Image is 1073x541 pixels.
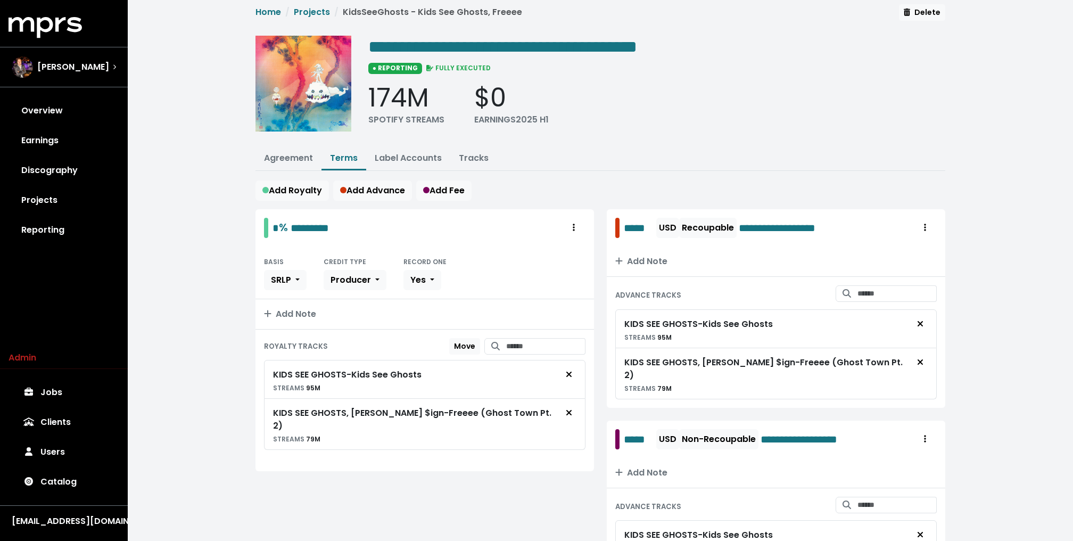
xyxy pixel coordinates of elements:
[615,502,681,512] small: ADVANCE TRACKS
[659,222,676,234] span: USD
[9,378,119,407] a: Jobs
[9,21,82,33] a: mprs logo
[255,6,522,27] nav: breadcrumb
[624,333,672,342] small: 95M
[474,113,549,126] div: EARNINGS 2025 H1
[37,61,109,73] span: [PERSON_NAME]
[624,384,672,393] small: 79M
[761,431,870,447] span: Edit value
[264,341,328,351] small: ROYALTY TRACKS
[506,338,585,355] input: Search for tracks by title and link them to this royalty
[9,514,119,528] button: [EMAIL_ADDRESS][DOMAIN_NAME]
[449,338,480,355] button: Move
[607,458,945,488] button: Add Note
[9,126,119,155] a: Earnings
[679,218,737,238] button: Recoupable
[913,218,937,238] button: Royalty administration options
[403,270,441,290] button: Yes
[459,152,489,164] a: Tracks
[624,318,773,331] div: KIDS SEE GHOSTS - Kids See Ghosts
[264,152,313,164] a: Agreement
[279,220,288,235] span: %
[264,308,316,320] span: Add Note
[624,333,656,342] span: STREAMS
[9,96,119,126] a: Overview
[291,223,329,233] span: Edit value
[9,185,119,215] a: Projects
[12,56,33,78] img: The selected account / producer
[913,429,937,449] button: Royalty administration options
[368,38,637,55] span: Edit value
[273,368,422,381] div: KIDS SEE GHOSTS - Kids See Ghosts
[607,247,945,276] button: Add Note
[682,222,734,234] span: Recoupable
[857,497,937,513] input: Search for tracks by title and link them to this advance
[330,152,358,164] a: Terms
[273,383,304,392] span: STREAMS
[271,274,291,286] span: SRLP
[9,155,119,185] a: Discography
[273,407,557,432] div: KIDS SEE GHOSTS, [PERSON_NAME] $ign - Freeee (Ghost Town Pt. 2)
[368,63,422,73] span: ● REPORTING
[273,383,320,392] small: 95M
[624,356,909,382] div: KIDS SEE GHOSTS, [PERSON_NAME] $ign - Freeee (Ghost Town Pt. 2)
[615,290,681,300] small: ADVANCE TRACKS
[424,63,491,72] span: FULLY EXECUTED
[375,152,442,164] a: Label Accounts
[262,184,322,196] span: Add Royalty
[679,429,758,449] button: Non-Recoupable
[340,184,405,196] span: Add Advance
[656,429,679,449] button: USD
[331,274,371,286] span: Producer
[294,6,330,18] a: Projects
[474,83,549,113] div: $0
[659,433,676,445] span: USD
[264,270,307,290] button: SRLP
[368,83,444,113] div: 174M
[9,467,119,497] a: Catalog
[330,6,522,19] li: KidsSeeGhosts - Kids See Ghosts, Freeee
[909,314,932,334] button: Remove advance target
[9,407,119,437] a: Clients
[624,220,654,236] span: Edit value
[682,433,756,445] span: Non-Recoupable
[324,257,366,266] small: CREDIT TYPE
[255,6,281,18] a: Home
[557,403,581,423] button: Remove royalty target
[410,274,426,286] span: Yes
[255,36,351,132] img: Album cover for this project
[273,435,304,444] span: STREAMS
[656,218,679,238] button: USD
[264,257,284,266] small: BASIS
[899,4,945,21] button: Delete
[909,353,932,373] button: Remove advance target
[273,223,279,233] span: Edit value
[368,113,444,126] div: SPOTIFY STREAMS
[615,255,667,267] span: Add Note
[624,431,654,447] span: Edit value
[255,299,594,329] button: Add Note
[557,365,581,385] button: Remove royalty target
[562,218,585,238] button: Royalty administration options
[403,257,447,266] small: RECORD ONE
[904,7,940,18] span: Delete
[624,384,656,393] span: STREAMS
[12,515,116,528] div: [EMAIL_ADDRESS][DOMAIN_NAME]
[739,220,854,236] span: Edit value
[273,435,320,444] small: 79M
[615,466,667,479] span: Add Note
[333,181,412,201] button: Add Advance
[423,184,465,196] span: Add Fee
[324,270,386,290] button: Producer
[255,181,329,201] button: Add Royalty
[454,341,475,351] span: Move
[9,215,119,245] a: Reporting
[416,181,472,201] button: Add Fee
[857,285,937,302] input: Search for tracks by title and link them to this advance
[9,437,119,467] a: Users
